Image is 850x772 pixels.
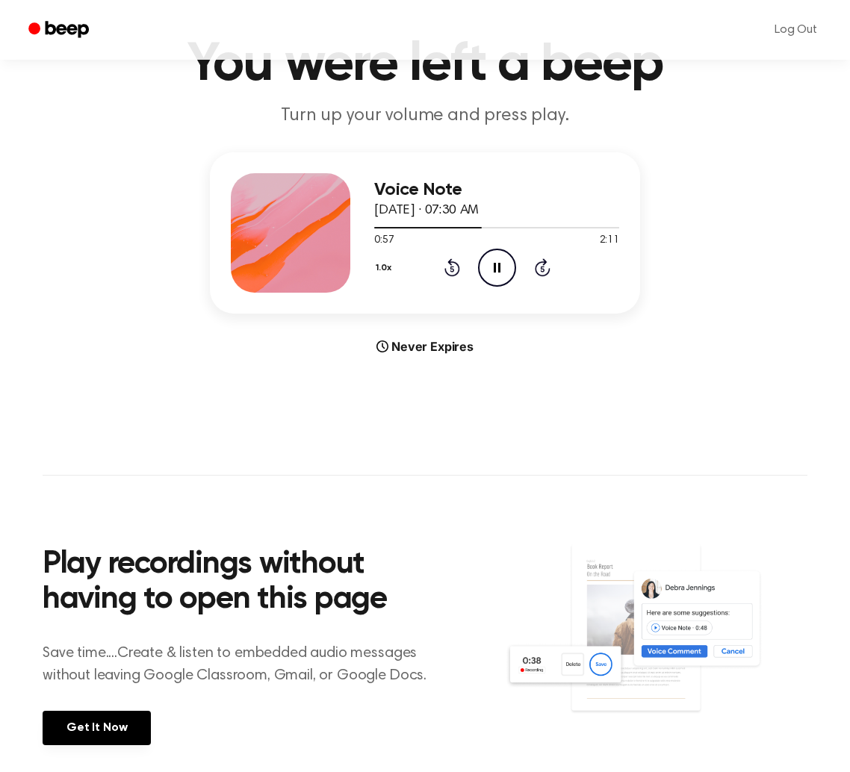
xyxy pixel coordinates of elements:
a: Get It Now [43,711,151,745]
img: Voice Comments on Docs and Recording Widget [505,543,807,744]
p: Save time....Create & listen to embedded audio messages without leaving Google Classroom, Gmail, ... [43,642,445,687]
h1: You were left a beep [43,38,807,92]
div: Never Expires [210,337,640,355]
span: 0:57 [374,233,394,249]
h3: Voice Note [374,180,619,200]
a: Beep [18,16,102,45]
p: Turn up your volume and press play. [138,104,712,128]
h2: Play recordings without having to open this page [43,547,445,618]
a: Log Out [760,12,832,48]
button: 1.0x [374,255,397,281]
span: 2:11 [600,233,619,249]
span: [DATE] · 07:30 AM [374,204,479,217]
